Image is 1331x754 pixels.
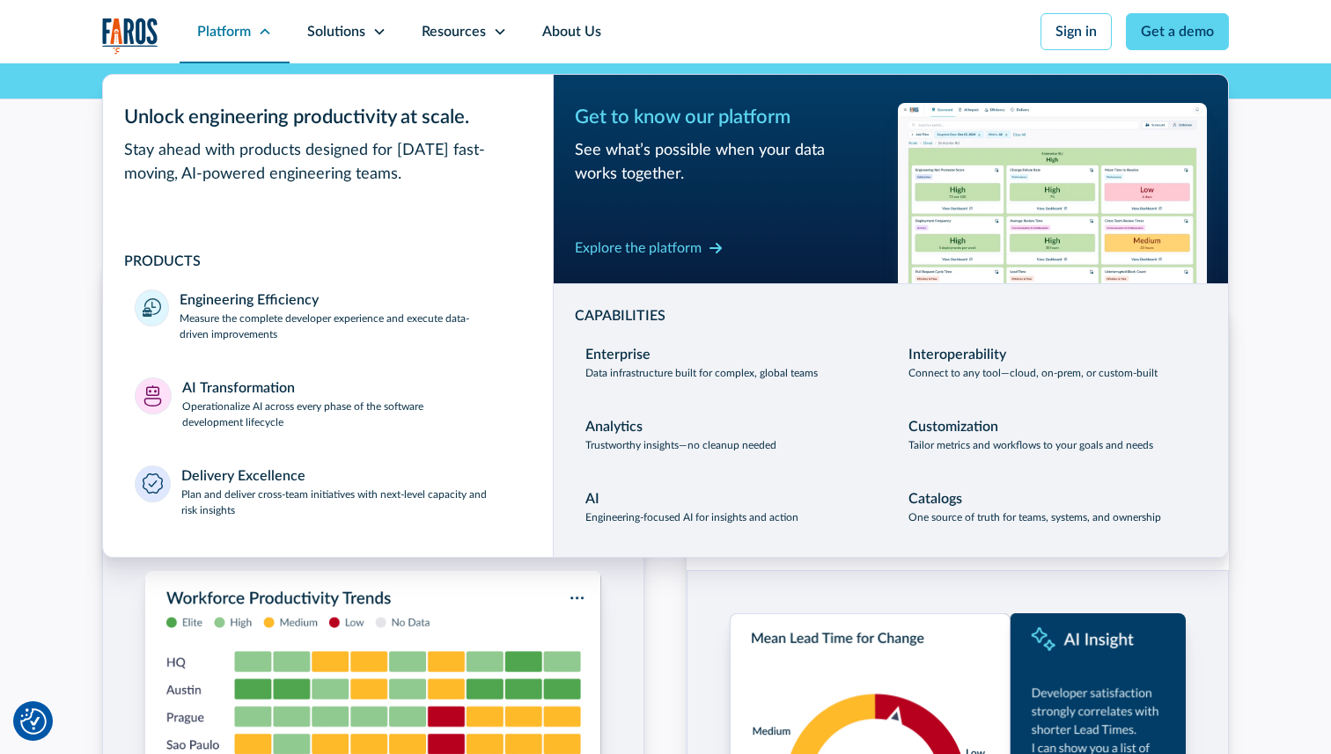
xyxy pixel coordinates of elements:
[575,478,884,536] a: AIEngineering-focused AI for insights and action
[124,367,532,441] a: AI TransformationOperationalize AI across every phase of the software development lifecycle
[575,234,723,262] a: Explore the platform
[908,488,962,509] div: Catalogs
[898,478,1207,536] a: CatalogsOne source of truth for teams, systems, and ownership
[575,103,884,132] div: Get to know our platform
[585,509,798,525] p: Engineering-focused AI for insights and action
[124,139,532,187] div: Stay ahead with products designed for [DATE] fast-moving, AI-powered engineering teams.
[908,509,1161,525] p: One source of truth for teams, systems, and ownership
[585,365,818,381] p: Data infrastructure built for complex, global teams
[180,289,319,311] div: Engineering Efficiency
[102,18,158,54] a: home
[307,21,365,42] div: Solutions
[908,365,1158,381] p: Connect to any tool—cloud, on-prem, or custom-built
[898,406,1207,464] a: CustomizationTailor metrics and workflows to your goals and needs
[422,21,486,42] div: Resources
[575,139,884,187] div: See what’s possible when your data works together.
[181,465,305,487] div: Delivery Excellence
[575,333,884,392] a: EnterpriseData infrastructure built for complex, global teams
[585,488,599,509] div: AI
[908,344,1006,365] div: Interoperability
[898,333,1207,392] a: InteroperabilityConnect to any tool—cloud, on-prem, or custom-built
[575,305,1207,326] div: CAPABILITIES
[180,311,521,342] p: Measure the complete developer experience and execute data-driven improvements
[20,708,47,735] button: Cookie Settings
[1041,13,1112,50] a: Sign in
[575,238,702,259] div: Explore the platform
[181,487,522,518] p: Plan and deliver cross-team initiatives with next-level capacity and risk insights
[197,21,251,42] div: Platform
[585,344,651,365] div: Enterprise
[20,708,47,735] img: Revisit consent button
[575,406,884,464] a: AnalyticsTrustworthy insights—no cleanup needed
[102,18,158,54] img: Logo of the analytics and reporting company Faros.
[1126,13,1229,50] a: Get a demo
[585,416,643,437] div: Analytics
[124,251,532,272] div: PRODUCTS
[908,437,1153,453] p: Tailor metrics and workflows to your goals and needs
[102,63,1229,558] nav: Platform
[585,437,776,453] p: Trustworthy insights—no cleanup needed
[182,377,295,399] div: AI Transformation
[898,103,1207,283] img: Workflow productivity trends heatmap chart
[124,455,532,529] a: Delivery ExcellencePlan and deliver cross-team initiatives with next-level capacity and risk insi...
[124,279,532,353] a: Engineering EfficiencyMeasure the complete developer experience and execute data-driven improvements
[124,103,532,132] div: Unlock engineering productivity at scale.
[908,416,998,437] div: Customization
[182,399,522,430] p: Operationalize AI across every phase of the software development lifecycle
